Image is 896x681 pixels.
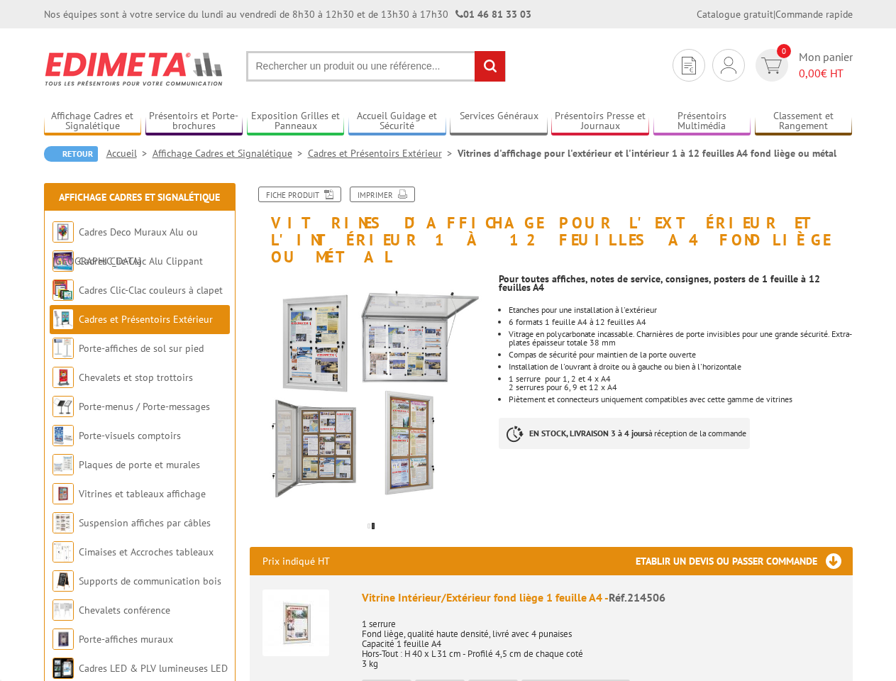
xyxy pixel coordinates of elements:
[258,187,341,202] a: Fiche produit
[44,43,225,95] img: Edimeta
[153,147,308,160] a: Affichage Cadres et Signalétique
[509,318,852,326] li: 6 formats 1 feuille A4 à 12 feuilles A4
[308,147,458,160] a: Cadres et Présentoirs Extérieur
[52,658,74,679] img: Cadres LED & PLV lumineuses LED
[52,279,74,301] img: Cadres Clic-Clac couleurs à clapet
[755,110,853,133] a: Classement et Rangement
[458,146,836,160] li: Vitrines d'affichage pour l'extérieur et l'intérieur 1 à 12 feuilles A4 fond liège ou métal
[509,362,852,371] li: Installation de l'ouvrant à droite ou à gauche ou bien à l'horizontale
[250,273,489,512] img: vitrines_d_affichage_214506_1.jpg
[79,342,204,355] a: Porte-affiches de sol sur pied
[697,7,853,21] div: |
[777,44,791,58] span: 0
[145,110,243,133] a: Présentoirs et Porte-brochures
[79,487,206,500] a: Vitrines et tableaux affichage
[52,221,74,243] img: Cadres Deco Muraux Alu ou Bois
[450,110,548,133] a: Services Généraux
[239,187,863,266] h1: Vitrines d'affichage pour l'extérieur et l'intérieur 1 à 12 feuilles A4 fond liège ou métal
[775,8,853,21] a: Commande rapide
[79,662,228,675] a: Cadres LED & PLV lumineuses LED
[79,400,210,413] a: Porte-menus / Porte-messages
[79,604,170,616] a: Chevalets conférence
[682,57,696,74] img: devis rapide
[697,8,773,21] a: Catalogue gratuit
[362,609,840,669] p: 1 serrure Fond liège, qualité haute densité, livré avec 4 punaises Capacité 1 feuille A4 Hors-Tou...
[799,65,853,82] span: € HT
[44,7,531,21] div: Nos équipes sont à votre service du lundi au vendredi de 8h30 à 12h30 et de 13h30 à 17h30
[52,367,74,388] img: Chevalets et stop trottoirs
[362,589,840,606] div: Vitrine Intérieur/Extérieur fond liège 1 feuille A4 -
[79,546,214,558] a: Cimaises et Accroches tableaux
[79,633,173,646] a: Porte-affiches muraux
[636,547,853,575] h3: Etablir un devis ou passer commande
[79,284,223,297] a: Cadres Clic-Clac couleurs à clapet
[52,512,74,533] img: Suspension affiches par câbles
[799,49,853,82] span: Mon panier
[246,51,506,82] input: Rechercher un produit ou une référence...
[509,375,852,392] li: 1 serrure pour 1, 2 et 4 x A4 2 serrures pour 6, 9 et 12 x A4
[106,147,153,160] a: Accueil
[52,541,74,563] img: Cimaises et Accroches tableaux
[52,338,74,359] img: Porte-affiches de sol sur pied
[79,429,181,442] a: Porte-visuels comptoirs
[52,483,74,504] img: Vitrines et tableaux affichage
[609,590,665,604] span: Réf.214506
[52,396,74,417] img: Porte-menus / Porte-messages
[52,454,74,475] img: Plaques de porte et murales
[79,458,200,471] a: Plaques de porte et murales
[52,629,74,650] img: Porte-affiches muraux
[52,226,198,267] a: Cadres Deco Muraux Alu ou [GEOGRAPHIC_DATA]
[79,516,211,529] a: Suspension affiches par câbles
[52,570,74,592] img: Supports de communication bois
[44,110,142,133] a: Affichage Cadres et Signalétique
[752,49,853,82] a: devis rapide 0 Mon panier 0,00€ HT
[653,110,751,133] a: Présentoirs Multimédia
[551,110,649,133] a: Présentoirs Presse et Journaux
[509,330,852,347] li: Vitrage en polycarbonate incassable. Charnières de porte invisibles pour une grande sécurité. Ext...
[455,8,531,21] strong: 01 46 81 33 03
[262,547,330,575] p: Prix indiqué HT
[247,110,345,133] a: Exposition Grilles et Panneaux
[79,255,203,267] a: Cadres Clic-Clac Alu Clippant
[44,146,98,162] a: Retour
[52,425,74,446] img: Porte-visuels comptoirs
[475,51,505,82] input: rechercher
[509,306,852,314] p: Etanches pour une installation à l'extérieur
[52,309,74,330] img: Cadres et Présentoirs Extérieur
[79,575,221,587] a: Supports de communication bois
[499,418,750,449] p: à réception de la commande
[529,428,648,438] strong: EN STOCK, LIVRAISON 3 à 4 jours
[509,350,852,359] li: Compas de sécurité pour maintien de la porte ouverte
[52,599,74,621] img: Chevalets conférence
[350,187,415,202] a: Imprimer
[499,272,820,294] strong: Pour toutes affiches, notes de service, consignes, posters de 1 feuille à 12 feuilles A4
[348,110,446,133] a: Accueil Guidage et Sécurité
[79,371,193,384] a: Chevalets et stop trottoirs
[79,313,213,326] a: Cadres et Présentoirs Extérieur
[721,57,736,74] img: devis rapide
[59,191,220,204] a: Affichage Cadres et Signalétique
[509,395,852,404] li: Piètement et connecteurs uniquement compatibles avec cette gamme de vitrines
[799,66,821,80] span: 0,00
[262,589,329,656] img: Vitrine Intérieur/Extérieur fond liège 1 feuille A4
[761,57,782,74] img: devis rapide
